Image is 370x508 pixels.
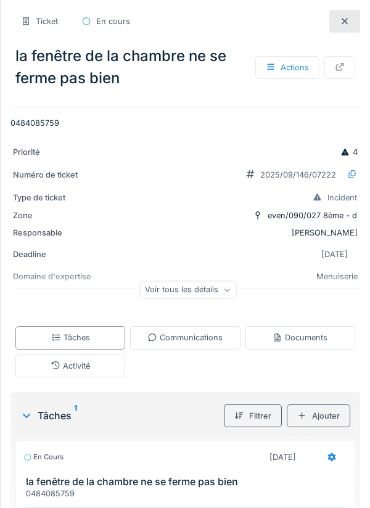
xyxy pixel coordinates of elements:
div: Tâches [51,332,90,343]
div: 2025/09/146/07222 [260,169,336,181]
div: Menuiserie [13,271,358,282]
div: Ticket [36,15,58,27]
div: Numéro de ticket [13,169,105,181]
div: Voir tous les détails [139,281,236,299]
h3: la fenêtre de la chambre ne se ferme pas bien [26,476,350,488]
div: Documents [273,332,327,343]
div: la fenêtre de la chambre ne se ferme pas bien [10,40,360,94]
p: 0484085759 [10,117,360,129]
div: Incident [327,192,357,203]
div: [DATE] [321,248,348,260]
div: En cours [23,452,64,462]
div: Type de ticket [13,192,105,203]
div: Communications [147,332,223,343]
div: [PERSON_NAME] [13,227,358,239]
div: Activité [51,360,90,372]
div: 0484085759 [26,488,350,499]
div: Domaine d'expertise [13,271,105,282]
div: Filtrer [224,404,282,427]
div: Tâches [20,408,219,423]
sup: 1 [74,408,77,423]
div: En cours [96,15,130,27]
div: Actions [255,56,319,79]
div: Ajouter [287,404,350,427]
div: Zone [13,210,105,221]
div: Deadline [13,248,105,260]
div: [DATE] [269,451,296,463]
div: even/090/027 8ème - d [268,210,357,221]
div: 4 [340,146,358,158]
div: Priorité [13,146,105,158]
div: Responsable [13,227,105,239]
